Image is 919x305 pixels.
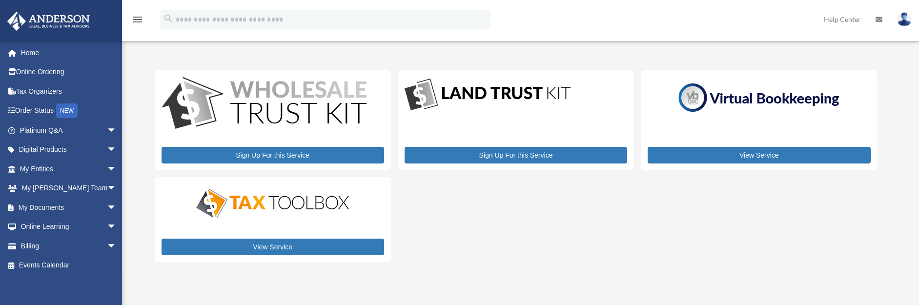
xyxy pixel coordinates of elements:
[162,239,384,255] a: View Service
[107,217,126,237] span: arrow_drop_down
[897,12,912,26] img: User Pic
[107,140,126,160] span: arrow_drop_down
[132,17,143,25] a: menu
[405,147,627,163] a: Sign Up For this Service
[132,14,143,25] i: menu
[7,159,131,179] a: My Entitiesarrow_drop_down
[162,147,384,163] a: Sign Up For this Service
[7,81,131,101] a: Tax Organizers
[648,147,870,163] a: View Service
[107,236,126,256] span: arrow_drop_down
[4,12,93,31] img: Anderson Advisors Platinum Portal
[107,179,126,199] span: arrow_drop_down
[162,77,367,131] img: WS-Trust-Kit-lgo-1.jpg
[405,77,571,113] img: LandTrust_lgo-1.jpg
[7,179,131,198] a: My [PERSON_NAME] Teamarrow_drop_down
[56,103,78,118] div: NEW
[107,198,126,218] span: arrow_drop_down
[163,13,174,24] i: search
[7,62,131,82] a: Online Ordering
[107,121,126,141] span: arrow_drop_down
[7,140,126,160] a: Digital Productsarrow_drop_down
[7,43,131,62] a: Home
[7,101,131,121] a: Order StatusNEW
[107,159,126,179] span: arrow_drop_down
[7,236,131,256] a: Billingarrow_drop_down
[7,217,131,237] a: Online Learningarrow_drop_down
[7,121,131,140] a: Platinum Q&Aarrow_drop_down
[7,198,131,217] a: My Documentsarrow_drop_down
[7,256,131,275] a: Events Calendar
